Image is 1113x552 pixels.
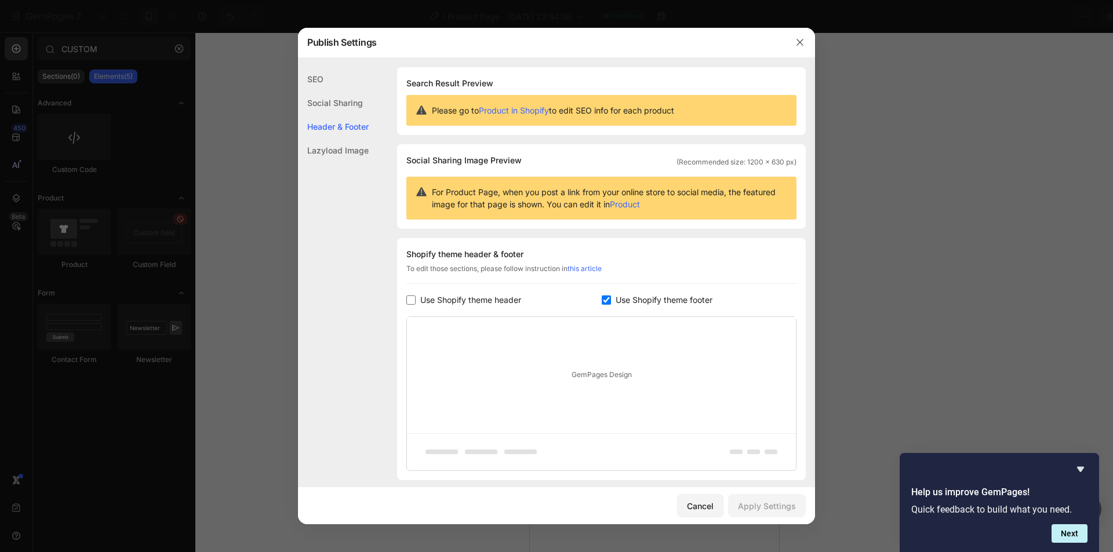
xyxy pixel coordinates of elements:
[298,91,369,115] div: Social Sharing
[728,494,806,517] button: Apply Settings
[406,153,522,167] span: Social Sharing Image Preview
[738,500,796,512] div: Apply Settings
[677,494,723,517] button: Cancel
[298,27,785,57] div: Publish Settings
[616,293,712,307] span: Use Shopify theme footer
[432,186,787,210] span: For Product Page, when you post a link from your online store to social media, the featured image...
[568,264,602,273] a: this article
[298,67,369,91] div: SEO
[610,199,640,209] a: Product
[676,157,796,167] span: (Recommended size: 1200 x 630 px)
[406,264,796,284] div: To edit those sections, please follow instruction in
[911,462,1087,543] div: Help us improve GemPages!
[406,76,796,90] h1: Search Result Preview
[911,504,1087,515] p: Quick feedback to build what you need.
[298,138,369,162] div: Lazyload Image
[432,104,674,116] span: Please go to to edit SEO info for each product
[406,247,796,261] div: Shopify theme header & footer
[1074,462,1087,476] button: Hide survey
[1052,524,1087,543] button: Next question
[479,105,549,115] a: Product in Shopify
[298,115,369,138] div: Header & Footer
[911,485,1087,499] h2: Help us improve GemPages!
[687,500,714,512] div: Cancel
[420,293,521,307] span: Use Shopify theme header
[407,317,796,433] div: GemPages Design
